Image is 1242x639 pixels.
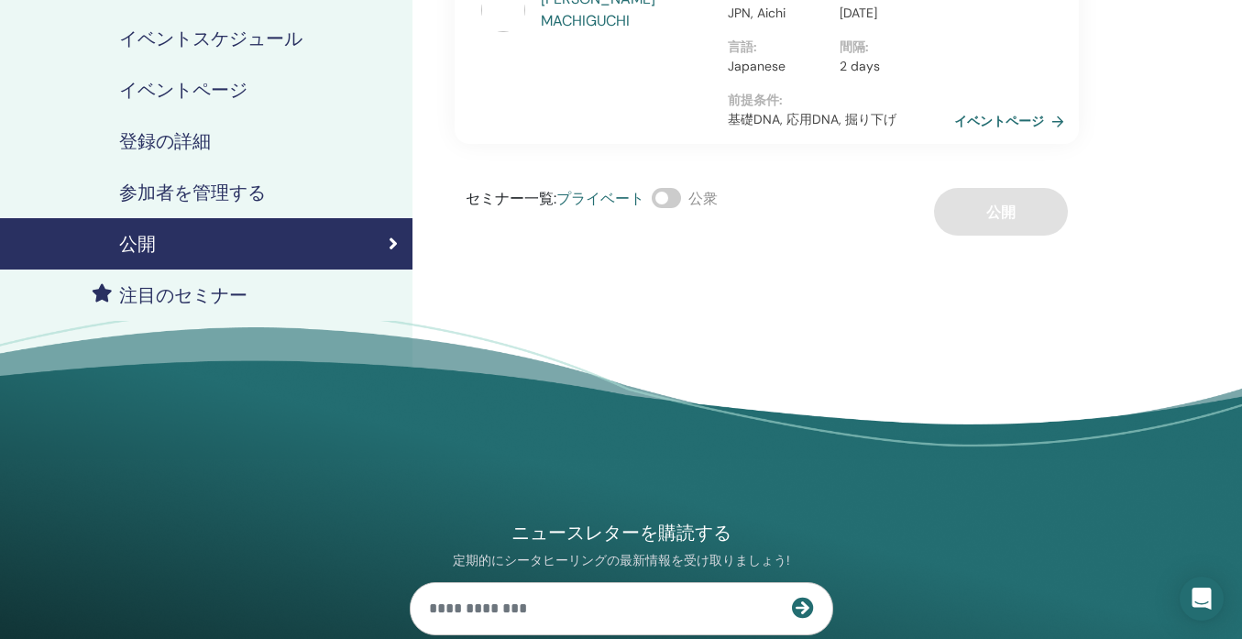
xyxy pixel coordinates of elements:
h4: ニュースレターを購読する [410,521,833,545]
p: 定期的にシータヒーリングの最新情報を受け取りましょう! [410,552,833,569]
p: JPN, Aichi [728,4,829,23]
p: 2 days [840,57,940,76]
h4: イベントスケジュール [119,28,302,50]
span: セミナー一覧 : [466,189,556,208]
a: イベントページ [954,107,1072,135]
p: 基礎DNA, 応用DNA, 掘り下げ [728,110,952,129]
h4: 公開 [119,233,156,255]
span: プライベート [556,189,644,208]
p: Japanese [728,57,829,76]
h4: 注目のセミナー [119,284,247,306]
span: 公衆 [688,189,718,208]
p: 言語 : [728,38,829,57]
p: 間隔 : [840,38,940,57]
h4: 参加者を管理する [119,182,266,204]
h4: 登録の詳細 [119,130,211,152]
p: 前提条件 : [728,91,952,110]
p: [DATE] [840,4,940,23]
div: Open Intercom Messenger [1180,577,1224,621]
h4: イベントページ [119,79,247,101]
